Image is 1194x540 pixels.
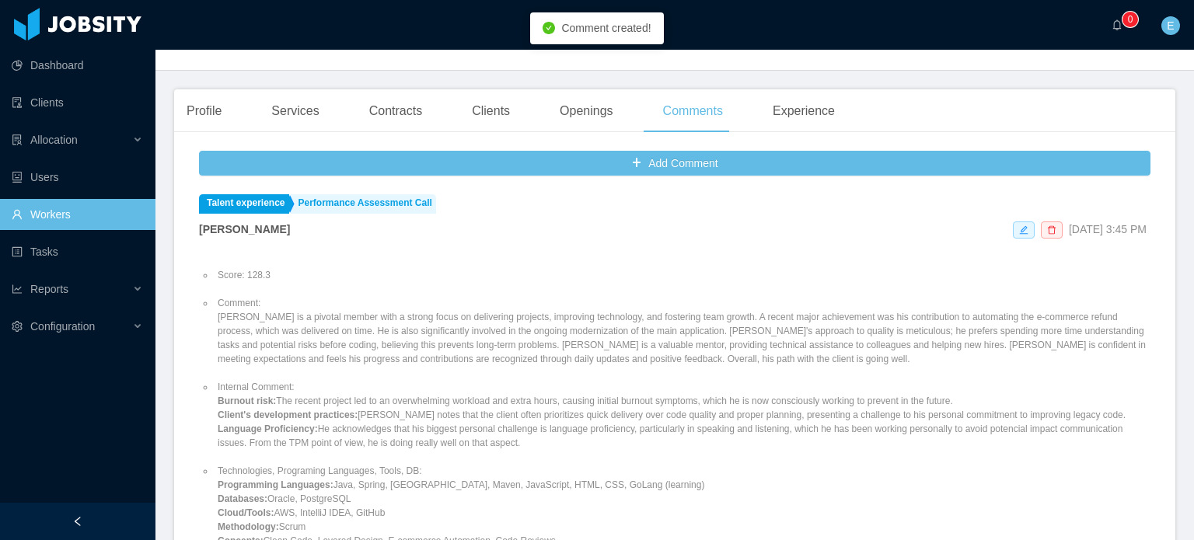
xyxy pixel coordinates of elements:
[218,395,276,406] strong: Burnout risk:
[218,493,267,504] strong: Databases:
[12,236,143,267] a: icon: profileTasks
[199,194,289,214] a: Talent experience
[218,409,358,420] strong: Client's development practices:
[12,134,23,145] i: icon: solution
[561,22,651,34] span: Comment created!
[357,89,435,133] div: Contracts
[215,268,1150,282] li: Score: 128.3
[30,134,78,146] span: Allocation
[259,89,331,133] div: Services
[218,507,274,518] strong: Cloud/Tools:
[218,521,279,532] strong: Methodology:
[651,89,735,133] div: Comments
[12,321,23,332] i: icon: setting
[215,296,1150,366] li: Comment: [PERSON_NAME] is a pivotal member with a strong focus on delivering projects, improving ...
[199,151,1150,176] button: icon: plusAdd Comment
[459,89,522,133] div: Clients
[1112,19,1122,30] i: icon: bell
[30,283,68,295] span: Reports
[12,162,143,193] a: icon: robotUsers
[1069,223,1147,235] span: [DATE] 3:45 PM
[174,89,234,133] div: Profile
[1019,225,1028,235] i: icon: edit
[218,423,318,434] strong: Language Proficiency:
[760,89,847,133] div: Experience
[1047,225,1056,235] i: icon: delete
[199,223,290,235] strong: [PERSON_NAME]
[1167,16,1174,35] span: E
[215,380,1150,450] li: Internal Comment: The recent project led to an overwhelming workload and extra hours, causing ini...
[12,87,143,118] a: icon: auditClients
[1122,12,1138,27] sup: 0
[12,284,23,294] i: icon: line-chart
[291,194,436,214] a: Performance Assessment Call
[30,320,95,333] span: Configuration
[543,22,555,34] i: icon: check-circle
[12,199,143,230] a: icon: userWorkers
[12,50,143,81] a: icon: pie-chartDashboard
[218,479,333,490] strong: Programming Languages:
[547,89,626,133] div: Openings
